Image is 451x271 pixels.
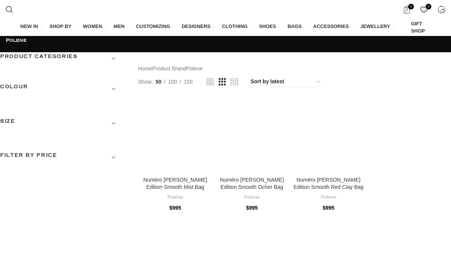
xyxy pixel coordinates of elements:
[360,19,394,34] a: JEWELLERY
[323,205,334,211] bdi: 995
[186,64,203,73] span: Polene
[401,24,408,31] img: GiftBag
[20,23,38,30] span: NEW IN
[207,77,214,87] a: Grid view 2
[184,79,193,85] span: 150
[143,177,207,190] a: Numéro [PERSON_NAME] Edition Smooth Mist Bag
[138,78,153,86] span: Show
[411,20,431,34] span: GIFT SHOP
[136,23,170,30] span: CUSTOMIZING
[313,23,349,30] span: ACCESSORIES
[168,194,183,200] a: Polene
[416,2,432,17] a: 0
[259,23,276,30] span: SHOES
[219,77,226,87] a: Grid view 3
[156,79,162,85] span: 50
[152,64,186,73] span: Product Brand
[2,19,449,36] div: Main navigation
[321,194,336,200] a: Polene
[114,19,128,34] a: MEN
[416,2,432,17] div: My Wishlist
[250,76,322,87] select: Shop order
[2,2,17,17] a: Search
[294,177,364,190] a: Numéro [PERSON_NAME] Edition Smooth Red Clay Bag
[408,4,414,9] span: 0
[288,23,302,30] span: BAGS
[181,78,195,86] a: 150
[50,19,75,34] a: SHOP BY
[83,19,106,34] a: WOMEN
[246,205,258,211] bdi: 995
[222,23,248,30] span: CLOTHING
[244,194,260,200] a: Polene
[230,77,238,87] a: Grid view 4
[138,64,152,73] a: Home
[165,78,179,86] a: 100
[323,205,326,211] span: $
[182,23,211,30] span: DESIGNERS
[182,19,215,34] a: DESIGNERS
[50,23,72,30] span: SHOP BY
[360,23,390,30] span: JEWELLERY
[313,19,353,34] a: ACCESSORIES
[259,19,280,34] a: SHOES
[399,2,414,17] a: 0
[170,205,173,211] span: $
[153,78,164,86] a: 50
[401,19,431,36] a: GIFT SHOP
[168,79,177,85] span: 100
[136,19,174,34] a: CUSTOMIZING
[246,205,249,211] span: $
[222,19,252,34] a: CLOTHING
[83,23,102,30] span: WOMEN
[426,4,431,9] span: 0
[138,64,202,73] nav: Breadcrumb
[114,23,124,30] span: MEN
[220,177,284,190] a: Numéro [PERSON_NAME] Edition Smooth Ocher Bag
[288,19,306,34] a: BAGS
[170,205,181,211] bdi: 995
[20,19,42,34] a: NEW IN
